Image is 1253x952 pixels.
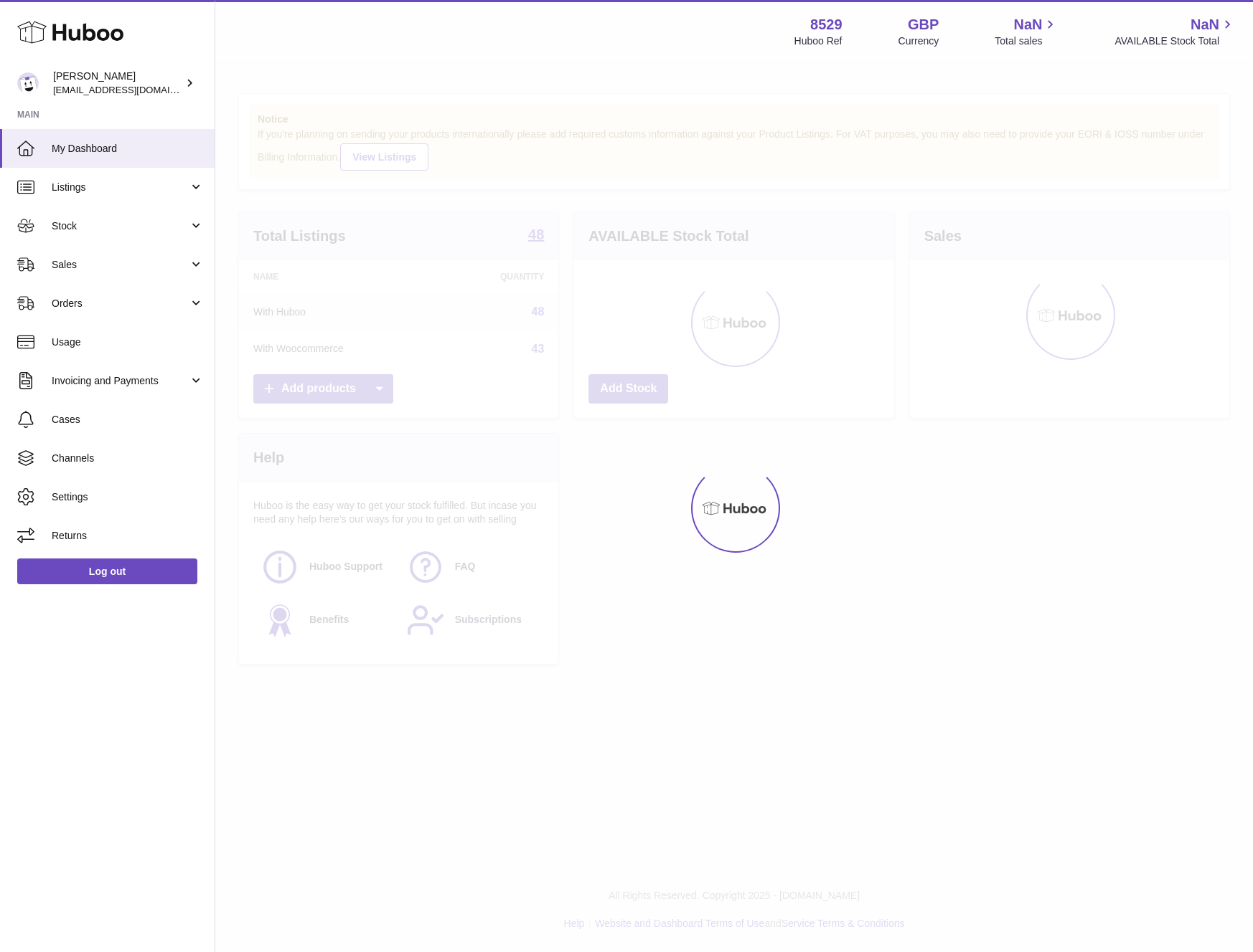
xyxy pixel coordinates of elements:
[52,181,189,194] span: Listings
[995,34,1059,48] span: Total sales
[52,529,204,543] span: Returns
[794,34,843,48] div: Huboo Ref
[52,219,189,233] span: Stock
[52,374,189,388] span: Invoicing and Payments
[53,84,211,95] span: [EMAIL_ADDRESS][DOMAIN_NAME]
[17,72,39,94] img: admin@redgrass.ch
[1191,15,1219,34] span: NaN
[1013,15,1042,34] span: NaN
[52,413,204,427] span: Cases
[52,142,204,156] span: My Dashboard
[995,15,1059,48] a: NaN Total sales
[53,70,182,97] div: [PERSON_NAME]
[1114,34,1236,48] span: AVAILABLE Stock Total
[898,34,939,48] div: Currency
[52,490,204,504] span: Settings
[52,335,204,349] span: Usage
[1114,15,1236,48] a: NaN AVAILABLE Stock Total
[52,258,189,272] span: Sales
[52,452,204,465] span: Channels
[17,558,197,584] a: Log out
[52,297,189,310] span: Orders
[908,15,939,34] strong: GBP
[810,15,843,34] strong: 8529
